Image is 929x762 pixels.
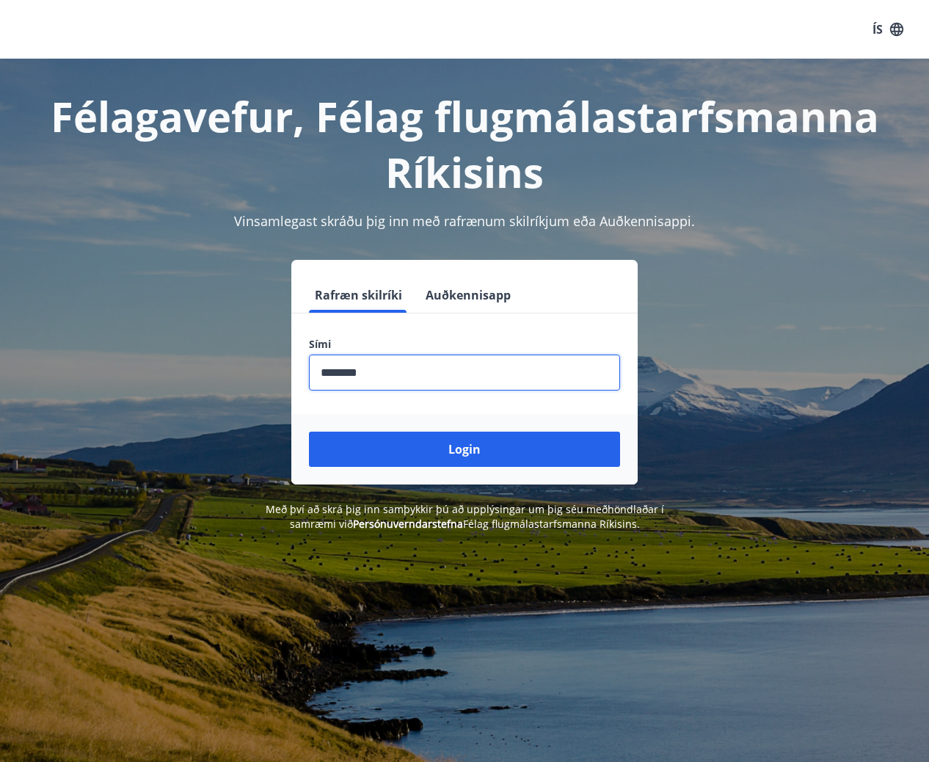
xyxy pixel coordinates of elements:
[864,16,911,43] button: ÍS
[353,517,463,531] a: Persónuverndarstefna
[309,432,620,467] button: Login
[420,277,517,313] button: Auðkennisapp
[309,337,620,352] label: Sími
[266,502,664,531] span: Með því að skrá þig inn samþykkir þú að upplýsingar um þig séu meðhöndlaðar í samræmi við Félag f...
[18,88,911,200] h1: Félagavefur, Félag flugmálastarfsmanna Ríkisins
[234,212,695,230] span: Vinsamlegast skráðu þig inn með rafrænum skilríkjum eða Auðkennisappi.
[309,277,408,313] button: Rafræn skilríki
